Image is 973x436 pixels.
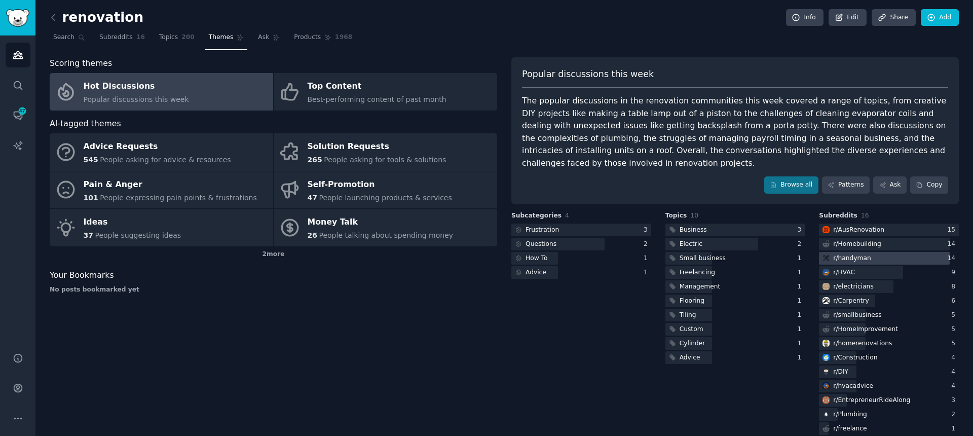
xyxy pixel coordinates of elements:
a: Business3 [665,224,805,236]
div: 4 [951,368,959,377]
span: People asking for tools & solutions [324,156,446,164]
span: Subreddits [99,33,133,42]
a: Search [50,29,89,50]
a: Self-Promotion47People launching products & services [274,171,497,209]
div: Solution Requests [308,139,446,155]
div: r/ HomeImprovement [833,325,898,334]
div: 2 more [50,246,497,263]
div: Frustration [526,226,559,235]
div: Pain & Anger [84,176,257,193]
a: Solution Requests265People asking for tools & solutions [274,133,497,171]
a: r/smallbusiness5 [819,309,959,321]
span: 200 [181,33,195,42]
div: 14 [947,254,959,263]
span: Topics [665,211,687,221]
a: Tiling1 [665,309,805,321]
div: r/ smallbusiness [833,311,881,320]
a: Themes [205,29,248,50]
div: Custom [680,325,703,334]
div: 1 [798,311,805,320]
a: hvacadvicer/hvacadvice4 [819,380,959,392]
img: Construction [822,354,830,361]
div: 15 [947,226,959,235]
img: GummySearch logo [6,9,29,27]
div: 1 [798,353,805,362]
div: 4 [951,382,959,391]
img: DIY [822,368,830,375]
button: Copy [910,176,948,194]
div: r/ freelance [833,424,867,433]
div: Self-Promotion [308,176,452,193]
div: Top Content [308,79,446,95]
span: 47 [18,107,27,115]
span: 37 [84,231,93,239]
a: Cylinder1 [665,337,805,350]
div: 1 [798,254,805,263]
span: Subcategories [511,211,562,221]
a: r/HomeImprovement5 [819,323,959,336]
span: People talking about spending money [319,231,453,239]
span: Scoring themes [50,57,112,70]
div: r/ DIY [833,368,848,377]
span: 26 [308,231,317,239]
a: r/freelance1 [819,422,959,435]
div: 1 [798,282,805,292]
span: Ask [258,33,269,42]
span: 101 [84,194,98,202]
div: r/ Plumbing [833,410,867,419]
span: Subreddits [819,211,857,221]
a: Plumbingr/Plumbing2 [819,408,959,421]
div: 2 [951,410,959,419]
img: AusRenovation [822,226,830,233]
a: Carpentryr/Carpentry6 [819,295,959,307]
div: Questions [526,240,556,249]
a: Patterns [822,176,870,194]
span: Popular discussions this week [84,95,189,103]
span: 1968 [335,33,352,42]
span: Your Bookmarks [50,269,114,282]
a: Add [921,9,959,26]
span: People expressing pain points & frustrations [100,194,257,202]
img: EntrepreneurRideAlong [822,396,830,404]
span: Search [53,33,74,42]
div: r/ hvacadvice [833,382,873,391]
a: Questions2 [511,238,651,250]
span: 4 [565,212,569,219]
a: Money Talk26People talking about spending money [274,209,497,246]
div: Tiling [680,311,696,320]
div: r/ Homebuilding [833,240,881,249]
a: Browse all [764,176,818,194]
div: 5 [951,311,959,320]
div: 4 [951,353,959,362]
div: r/ HVAC [833,268,855,277]
img: handyman [822,255,830,262]
a: EntrepreneurRideAlongr/EntrepreneurRideAlong3 [819,394,959,407]
a: Frustration3 [511,224,651,236]
a: Custom1 [665,323,805,336]
div: r/ handyman [833,254,871,263]
a: Ask [254,29,283,50]
a: HVACr/HVAC9 [819,266,959,279]
div: Advice [526,268,546,277]
a: electriciansr/electricians8 [819,280,959,293]
img: electricians [822,283,830,290]
span: Products [294,33,321,42]
span: People suggesting ideas [95,231,181,239]
div: Cylinder [680,339,705,348]
a: Freelancing1 [665,266,805,279]
div: r/ EntrepreneurRideAlong [833,396,910,405]
a: homerenovationsr/homerenovations5 [819,337,959,350]
img: hvacadvice [822,382,830,389]
span: Best-performing content of past month [308,95,446,103]
span: 47 [308,194,317,202]
a: Topics200 [156,29,198,50]
div: Freelancing [680,268,715,277]
img: homerenovations [822,340,830,347]
a: Share [872,9,915,26]
div: 6 [951,297,959,306]
span: 16 [136,33,145,42]
div: 5 [951,325,959,334]
span: 545 [84,156,98,164]
img: HVAC [822,269,830,276]
h2: renovation [50,10,143,26]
